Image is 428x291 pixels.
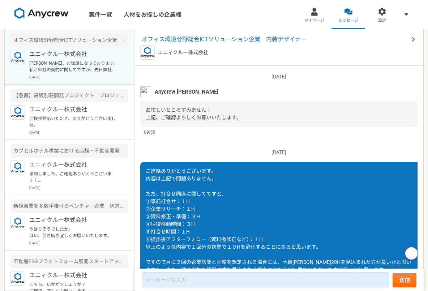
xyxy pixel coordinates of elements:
[10,271,25,286] img: logo_text_blue_01.png
[304,18,324,23] span: マイページ
[10,161,25,175] img: logo_text_blue_01.png
[146,107,241,120] span: お忙しいところすみません！ 上記、ご確認よろしくお願いいたします。
[146,168,411,288] span: ご連絡ありがとうございます。 内容は上記で問題ありません。 ただ、打合せ同席に関してですと、 ①事前打合せ：１H ②企業リサーチ：１H ③資料修正・準備：３H ④往復移動時間：３H ⑤打合せ時間...
[10,144,128,158] div: カプセルホテル事業における店舗・不動産開発
[29,216,119,224] p: エニィクルー株式会社
[140,45,155,60] img: logo_text_blue_01.png
[140,73,418,81] p: [DATE]
[29,161,119,169] p: エニィクルー株式会社
[29,240,128,246] p: [DATE]
[29,60,119,73] p: [PERSON_NAME]、お世話になっております。私と御社の契約に関してですが、先日弊社の税理士からの指摘で、個人ではなく法人での契約に切り替えるよう強く勧められました。変更可能でしょうか？ご...
[378,18,386,23] span: 設定
[29,171,119,184] p: 承知しました、ご確認ありがとうございます！ ぜひ、また別件でご相談できればと思いますので、引き続き、宜しくお願いいたします。
[10,34,128,47] div: オフィス環境分野総合ICTソリューション企業 内装デザイナー
[29,50,119,59] p: エニィクルー株式会社
[10,105,25,120] img: logo_text_blue_01.png
[29,74,128,80] p: [DATE]
[140,149,418,156] p: [DATE]
[142,35,409,44] span: オフィス環境分野総合ICTソリューション企業 内装デザイナー
[29,115,119,128] p: ご挨拶対応いただき、ありがとうございました。
[10,50,25,64] img: logo_text_blue_01.png
[29,105,119,114] p: エニィクルー株式会社
[140,86,151,97] img: S__5267474.jpg
[10,255,128,268] div: 不動産ESGプラットフォーム展開スタートアップ BizDev / 事業開発
[338,18,358,23] span: メッセージ
[155,88,218,96] span: Anycrew [PERSON_NAME]
[393,273,416,287] button: 送信
[144,129,155,136] span: 09:55
[10,200,128,213] div: 新規事業を多数手掛けるベンチャー企業 経営企画室・PMO業務
[10,89,128,102] div: 【急募】高級別荘開発プロジェクト プロジェクト進捗サポート（建築領域の経験者）
[14,8,69,19] img: 8DqYSo04kwAAAAASUVORK5CYII=
[158,49,208,56] p: エニィクルー株式会社
[29,226,119,239] p: やはりそうでしたか。 はい、引き続き宜しくお願いいたします。
[29,271,119,280] p: エニィクルー株式会社
[10,216,25,230] img: logo_text_blue_01.png
[29,185,128,191] p: [DATE]
[29,130,128,135] p: [DATE]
